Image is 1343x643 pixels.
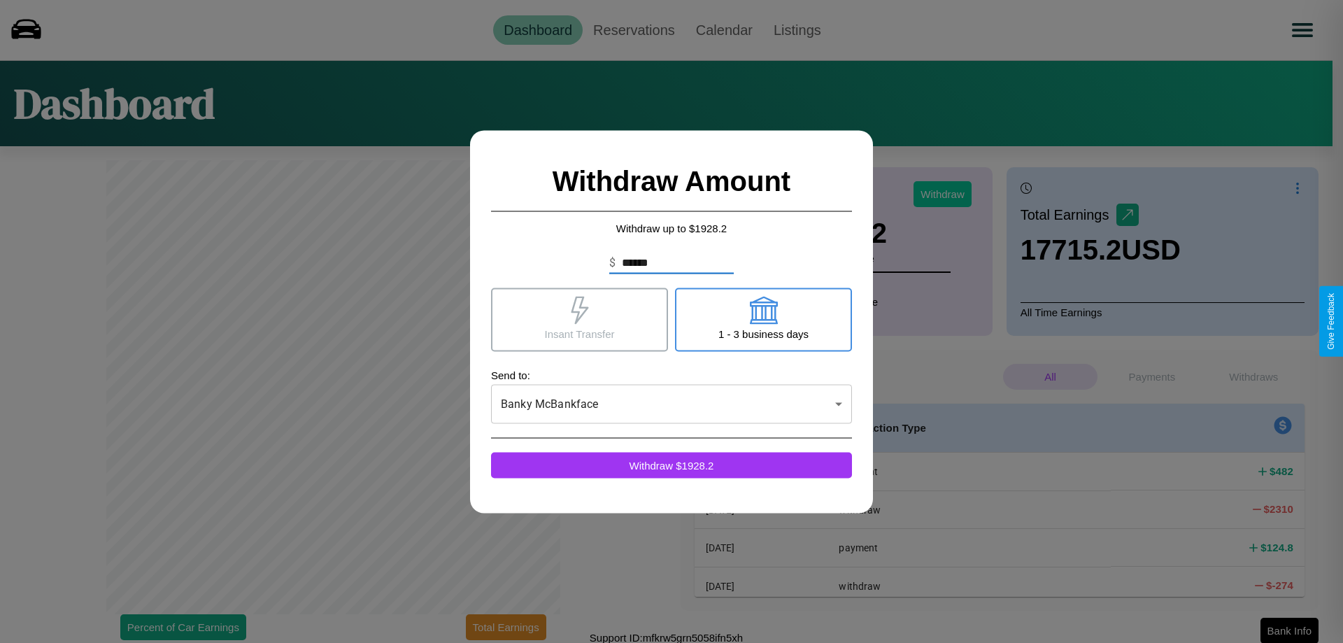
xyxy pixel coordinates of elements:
[1326,293,1336,350] div: Give Feedback
[609,254,616,271] p: $
[544,324,614,343] p: Insant Transfer
[491,452,852,478] button: Withdraw $1928.2
[491,218,852,237] p: Withdraw up to $ 1928.2
[491,151,852,211] h2: Withdraw Amount
[491,365,852,384] p: Send to:
[718,324,809,343] p: 1 - 3 business days
[491,384,852,423] div: Banky McBankface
